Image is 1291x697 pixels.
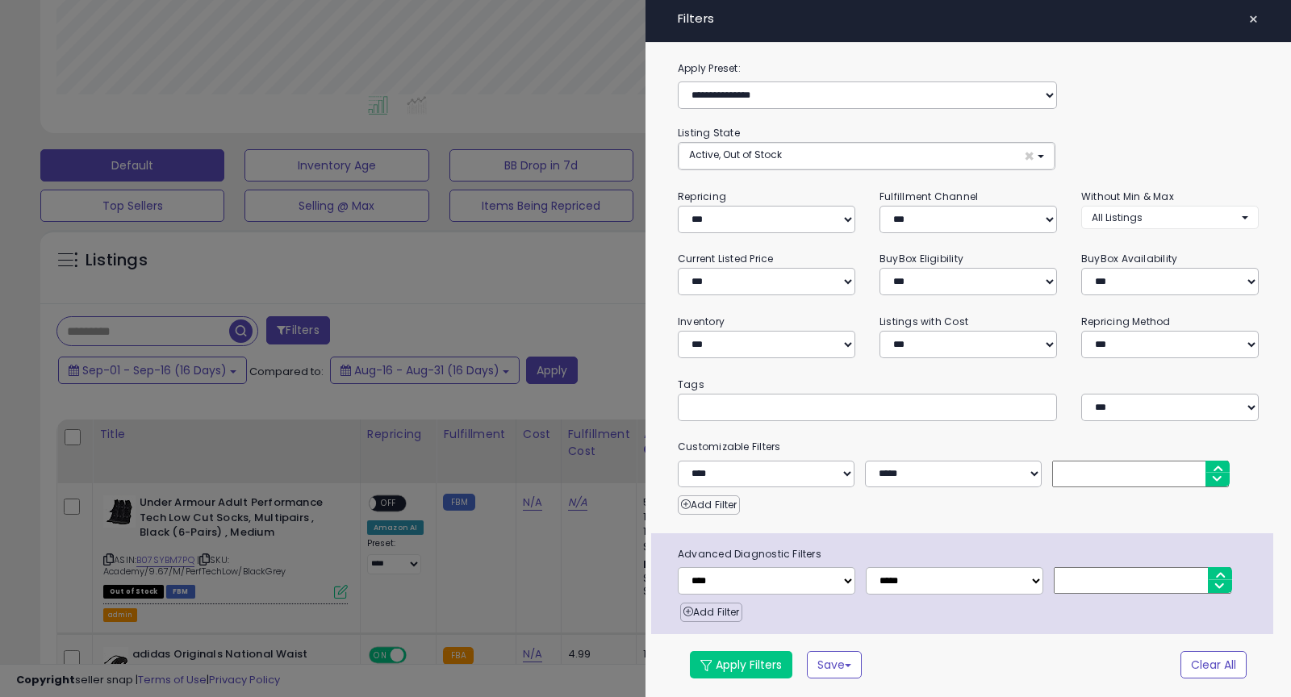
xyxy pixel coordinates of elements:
small: Tags [666,376,1271,394]
small: BuyBox Eligibility [879,252,963,265]
button: All Listings [1081,206,1259,229]
small: Current Listed Price [678,252,773,265]
span: Active, Out of Stock [689,148,782,161]
span: Advanced Diagnostic Filters [666,545,1273,563]
small: Fulfillment Channel [879,190,978,203]
label: Apply Preset: [666,60,1271,77]
small: Inventory [678,315,725,328]
small: Listings with Cost [879,315,968,328]
span: × [1248,8,1259,31]
button: Add Filter [678,495,740,515]
small: BuyBox Availability [1081,252,1177,265]
button: Add Filter [680,603,742,622]
button: Clear All [1180,651,1247,678]
button: Save [807,651,862,678]
button: × [1242,8,1265,31]
h4: Filters [678,12,1259,26]
small: Without Min & Max [1081,190,1174,203]
small: Listing State [678,126,740,140]
button: Apply Filters [690,651,792,678]
small: Repricing Method [1081,315,1171,328]
small: Repricing [678,190,726,203]
button: Active, Out of Stock × [679,143,1055,169]
small: Customizable Filters [666,438,1271,456]
span: × [1024,148,1034,165]
span: All Listings [1092,211,1143,224]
